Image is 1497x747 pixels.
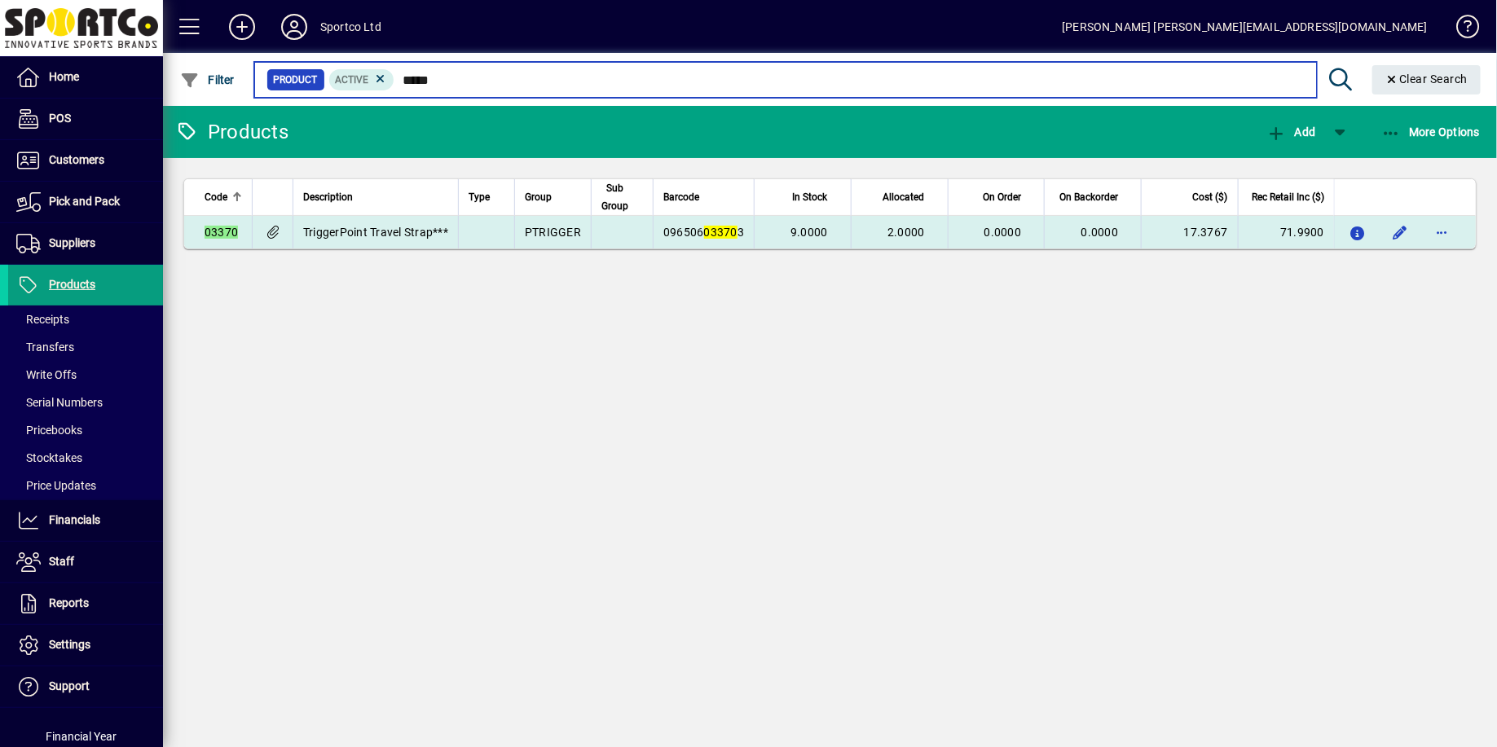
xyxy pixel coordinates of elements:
[176,65,239,94] button: Filter
[16,479,96,492] span: Price Updates
[1141,216,1237,248] td: 17.3767
[303,188,353,206] span: Description
[8,625,163,666] a: Settings
[8,389,163,416] a: Serial Numbers
[790,226,828,239] span: 9.0000
[16,424,82,437] span: Pricebooks
[205,188,227,206] span: Code
[16,313,69,326] span: Receipts
[274,72,318,88] span: Product
[16,396,103,409] span: Serial Numbers
[1252,188,1324,206] span: Rec Retail Inc ($)
[984,226,1022,239] span: 0.0000
[8,444,163,472] a: Stocktakes
[8,223,163,264] a: Suppliers
[8,583,163,624] a: Reports
[8,333,163,361] a: Transfers
[1387,219,1413,245] button: Edit
[303,226,448,239] span: TriggerPoint Travel Strap***
[268,12,320,42] button: Profile
[1062,14,1428,40] div: [PERSON_NAME] [PERSON_NAME][EMAIL_ADDRESS][DOMAIN_NAME]
[8,361,163,389] a: Write Offs
[663,226,744,239] span: 096506 3
[1381,125,1481,138] span: More Options
[1372,65,1482,94] button: Clear
[525,188,552,206] span: Group
[601,179,628,215] span: Sub Group
[1385,73,1468,86] span: Clear Search
[8,416,163,444] a: Pricebooks
[320,14,381,40] div: Sportco Ltd
[8,140,163,181] a: Customers
[1193,188,1228,206] span: Cost ($)
[329,69,394,90] mat-chip: Activation Status: Active
[16,368,77,381] span: Write Offs
[1429,219,1455,245] button: More options
[8,500,163,541] a: Financials
[861,188,940,206] div: Allocated
[1059,188,1118,206] span: On Backorder
[601,179,643,215] div: Sub Group
[887,226,925,239] span: 2.0000
[49,513,100,526] span: Financials
[1262,117,1319,147] button: Add
[205,188,242,206] div: Code
[8,666,163,707] a: Support
[49,153,104,166] span: Customers
[49,195,120,208] span: Pick and Pack
[49,236,95,249] span: Suppliers
[180,73,235,86] span: Filter
[8,99,163,139] a: POS
[704,226,737,239] em: 03370
[8,472,163,499] a: Price Updates
[336,74,369,86] span: Active
[663,188,744,206] div: Barcode
[49,555,74,568] span: Staff
[1081,226,1119,239] span: 0.0000
[1266,125,1315,138] span: Add
[8,57,163,98] a: Home
[764,188,843,206] div: In Stock
[469,188,504,206] div: Type
[16,341,74,354] span: Transfers
[8,182,163,222] a: Pick and Pack
[49,596,89,609] span: Reports
[983,188,1021,206] span: On Order
[1055,188,1133,206] div: On Backorder
[8,305,163,333] a: Receipts
[49,278,95,291] span: Products
[663,188,699,206] span: Barcode
[175,119,288,145] div: Products
[469,188,490,206] span: Type
[8,542,163,582] a: Staff
[793,188,828,206] span: In Stock
[303,188,448,206] div: Description
[49,70,79,83] span: Home
[958,188,1037,206] div: On Order
[205,226,238,239] em: 03370
[49,638,90,651] span: Settings
[216,12,268,42] button: Add
[883,188,925,206] span: Allocated
[1444,3,1477,56] a: Knowledge Base
[46,730,117,743] span: Financial Year
[49,679,90,692] span: Support
[1377,117,1485,147] button: More Options
[525,226,581,239] span: PTRIGGER
[49,112,71,125] span: POS
[1238,216,1334,248] td: 71.9900
[16,451,82,464] span: Stocktakes
[525,188,581,206] div: Group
